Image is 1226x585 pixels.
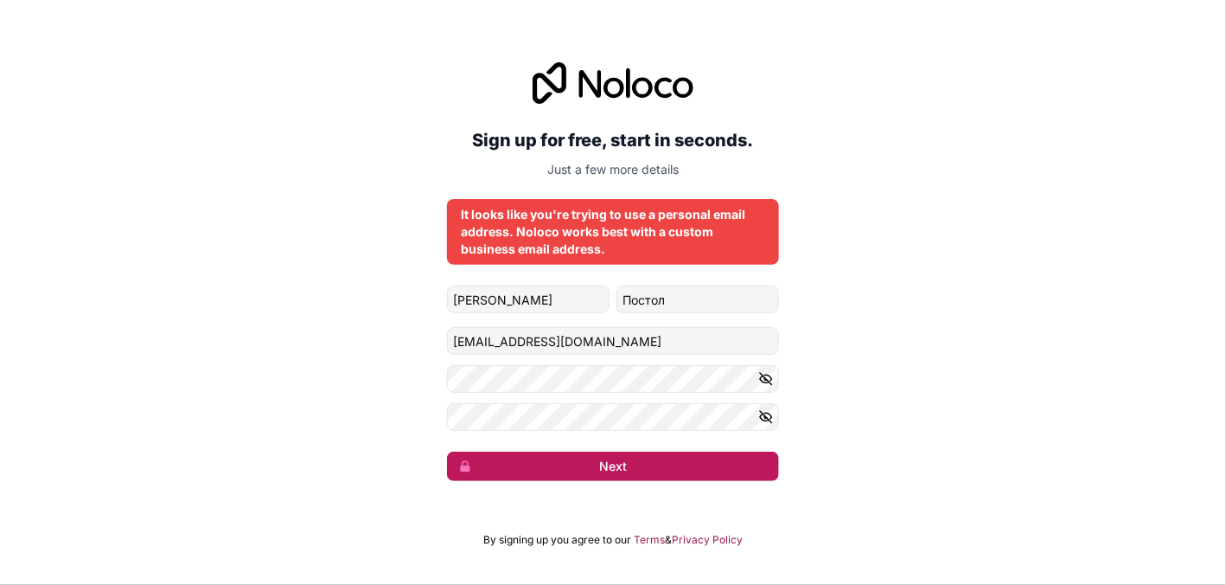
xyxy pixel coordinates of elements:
[447,161,779,178] p: Just a few more details
[447,327,779,355] input: Email address
[665,533,672,547] span: &
[483,533,631,547] span: By signing up you agree to our
[447,125,779,156] h2: Sign up for free, start in seconds.
[634,533,665,547] a: Terms
[616,286,779,313] input: family-name
[447,365,779,393] input: Password
[461,206,765,258] div: It looks like you're trying to use a personal email address. Noloco works best with a custom busi...
[672,533,743,547] a: Privacy Policy
[447,403,779,431] input: Confirm password
[447,452,779,481] button: Next
[447,286,610,313] input: given-name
